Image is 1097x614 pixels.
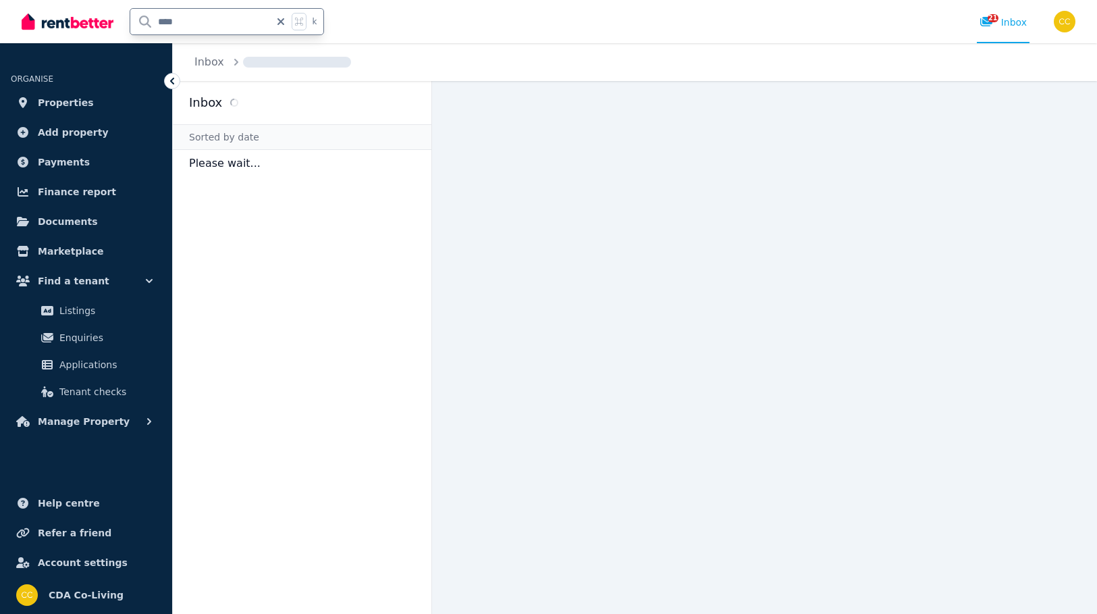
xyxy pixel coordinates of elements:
[38,213,98,230] span: Documents
[11,519,161,546] a: Refer a friend
[1054,11,1075,32] img: CDA Co-Living
[11,149,161,176] a: Payments
[312,16,317,27] span: k
[11,408,161,435] button: Manage Property
[38,525,111,541] span: Refer a friend
[38,184,116,200] span: Finance report
[194,55,224,68] a: Inbox
[11,74,53,84] span: ORGANISE
[38,413,130,430] span: Manage Property
[38,154,90,170] span: Payments
[22,11,113,32] img: RentBetter
[173,124,431,150] div: Sorted by date
[980,16,1027,29] div: Inbox
[173,150,431,177] p: Please wait...
[11,178,161,205] a: Finance report
[16,297,156,324] a: Listings
[11,490,161,517] a: Help centre
[38,243,103,259] span: Marketplace
[11,238,161,265] a: Marketplace
[38,273,109,289] span: Find a tenant
[16,378,156,405] a: Tenant checks
[59,303,151,319] span: Listings
[11,267,161,295] button: Find a tenant
[16,351,156,378] a: Applications
[38,124,109,140] span: Add property
[38,95,94,111] span: Properties
[11,208,161,235] a: Documents
[38,495,100,511] span: Help centre
[16,324,156,351] a: Enquiries
[16,584,38,606] img: CDA Co-Living
[59,330,151,346] span: Enquiries
[11,119,161,146] a: Add property
[988,14,998,22] span: 21
[59,384,151,400] span: Tenant checks
[11,89,161,116] a: Properties
[189,93,222,112] h2: Inbox
[173,43,367,81] nav: Breadcrumb
[38,555,128,571] span: Account settings
[11,549,161,576] a: Account settings
[49,587,124,603] span: CDA Co-Living
[59,357,151,373] span: Applications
